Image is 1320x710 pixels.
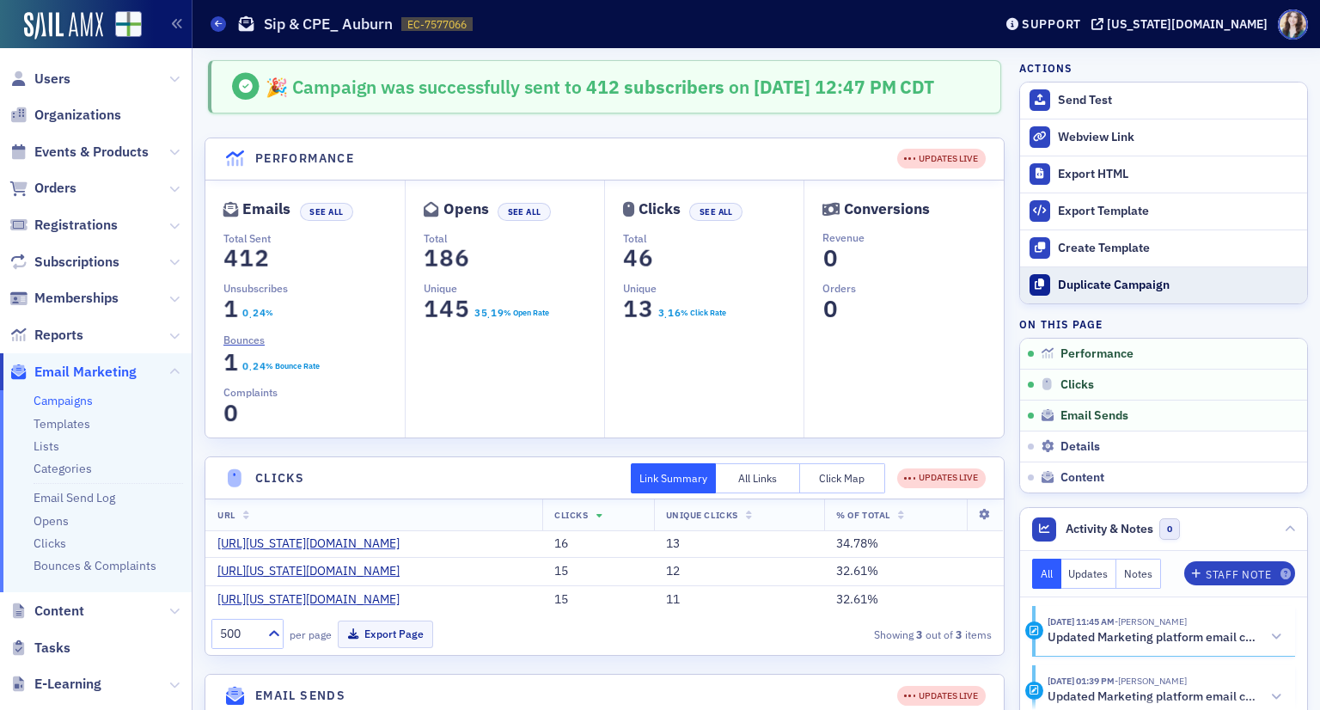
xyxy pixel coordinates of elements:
p: Total [623,230,804,246]
a: Registrations [9,216,118,235]
span: 1 [419,243,443,273]
label: per page [290,627,332,642]
section: 13 [623,299,654,319]
div: Support [1022,16,1081,32]
button: Updates [1061,559,1117,589]
div: 13 [666,536,813,552]
div: 15 [554,564,642,579]
a: Subscriptions [9,253,119,272]
div: Activity [1025,621,1043,640]
span: 0 [819,294,842,324]
h1: Sip & CPE_ Auburn [264,14,393,34]
span: Content [1060,470,1104,486]
span: 2 [250,305,259,321]
div: 32.61% [836,592,991,608]
span: Kristi Gates [1115,615,1187,627]
span: 1 [235,243,258,273]
span: 1 [419,294,443,324]
a: Events & Products [9,143,149,162]
span: Clicks [554,509,588,521]
span: 6 [673,305,681,321]
span: 0 [241,358,249,374]
span: 5 [450,294,474,324]
h5: Updated Marketing platform email campaign: Sip & CPE_ Auburn [1048,630,1262,646]
a: Reports [9,326,83,345]
span: Bounces [223,332,265,347]
button: Export Page [338,621,433,647]
a: [URL][US_STATE][DOMAIN_NAME] [217,536,412,552]
a: View Homepage [103,11,142,40]
h4: Performance [255,150,354,168]
div: Send Test [1058,93,1299,108]
a: Bounces [223,332,278,347]
a: Orders [9,179,76,198]
section: 0.24 [242,360,266,372]
span: Reports [34,326,83,345]
div: Duplicate Campaign [1058,278,1299,293]
span: Email Marketing [34,363,137,382]
button: See All [498,203,551,221]
button: All [1032,559,1061,589]
span: CDT [896,75,934,99]
span: . [487,309,490,321]
div: % Click Rate [681,307,726,319]
p: Complaints [223,384,405,400]
section: 3.16 [657,307,681,319]
button: All Links [716,463,801,493]
div: 34.78% [836,536,991,552]
h4: On this page [1019,316,1308,332]
div: 16 [554,536,642,552]
a: Lists [34,438,59,454]
img: SailAMX [24,12,103,40]
a: Templates [34,416,90,432]
span: 412 subscribers [582,75,724,99]
a: Create Template [1020,230,1307,266]
button: Link Summary [631,463,716,493]
span: [DATE] [754,75,815,99]
span: E-Learning [34,675,101,694]
span: % Of Total [836,509,889,521]
button: Duplicate Campaign [1020,266,1307,303]
section: 186 [424,248,470,268]
a: [URL][US_STATE][DOMAIN_NAME] [217,592,412,608]
div: % Bounce Rate [266,360,320,372]
span: 0 [819,243,842,273]
button: Click Map [800,463,885,493]
p: Total [424,230,604,246]
span: 4 [257,358,266,374]
button: Updated Marketing platform email campaign: Sip & CPE_ Auburn [1048,628,1283,646]
button: Send Test [1020,83,1307,119]
div: UPDATES LIVE [897,686,986,706]
span: Activity & Notes [1066,520,1153,538]
a: Campaigns [34,393,93,408]
p: Unsubscribes [223,280,405,296]
a: Users [9,70,70,89]
a: Email Send Log [34,490,115,505]
div: 500 [220,625,258,643]
a: Clicks [34,536,66,551]
section: 1 [223,352,239,372]
h4: Actions [1019,60,1072,76]
span: 9 [496,305,504,321]
span: 4 [435,294,458,324]
span: 1 [666,305,675,321]
span: 0 [1159,518,1181,540]
div: UPDATES LIVE [897,149,986,168]
p: Orders [822,280,1003,296]
button: [US_STATE][DOMAIN_NAME] [1091,18,1274,30]
span: 4 [219,243,242,273]
div: UPDATES LIVE [904,689,978,703]
div: 32.61% [836,564,991,579]
div: Export Template [1058,204,1299,219]
span: 8 [435,243,458,273]
section: 0 [223,403,239,423]
span: 3 [473,305,481,321]
button: Staff Note [1184,561,1295,585]
span: Email Sends [1060,408,1128,424]
span: Users [34,70,70,89]
span: 1 [620,294,643,324]
span: 🎉 Campaign was successfully sent to on [266,75,754,99]
img: SailAMX [115,11,142,38]
p: Revenue [822,230,1003,245]
span: Sarah Lowery [1115,675,1187,687]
